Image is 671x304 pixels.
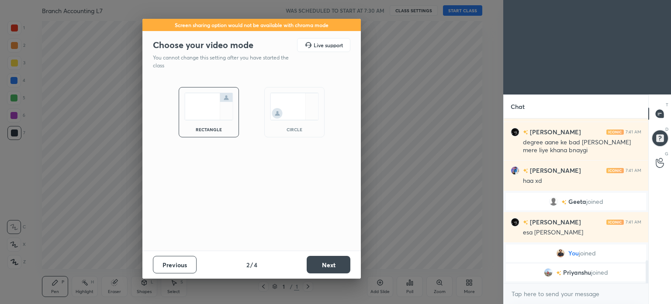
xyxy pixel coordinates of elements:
[277,127,312,132] div: circle
[563,269,591,276] span: Priyanshu
[153,54,294,70] p: You cannot change this setting after you have started the class
[606,220,624,225] img: iconic-light.a09c19a4.png
[511,128,519,136] img: c9e278afab4b450cb2eb498552f0b02c.jpg
[523,177,641,185] div: haa xd
[523,130,528,135] img: no-rating-badge.077c3623.svg
[142,19,361,31] div: Screen sharing option would not be available with chroma mode
[307,256,350,273] button: Next
[568,250,579,257] span: You
[626,220,641,225] div: 7:41 AM
[511,166,519,175] img: 0927f92d75414b99a53b7621c41a7454.jpg
[606,168,624,173] img: iconic-light.a09c19a4.png
[528,166,581,175] h6: [PERSON_NAME]
[250,260,253,269] h4: /
[556,249,565,258] img: c03332fea6b14f46a3145b9173f2b3a7.jpg
[254,260,257,269] h4: 4
[523,168,528,173] img: no-rating-badge.077c3623.svg
[579,250,596,257] span: joined
[504,95,532,118] p: Chat
[528,217,581,227] h6: [PERSON_NAME]
[556,271,561,276] img: no-rating-badge.077c3623.svg
[606,129,624,135] img: iconic-light.a09c19a4.png
[523,138,641,155] div: degree aane ke bad [PERSON_NAME] mere liye khana bnaygi
[626,168,641,173] div: 7:41 AM
[626,129,641,135] div: 7:41 AM
[666,101,668,108] p: T
[665,150,668,157] p: G
[153,39,253,51] h2: Choose your video mode
[544,268,553,277] img: 13d9f1cd721b485da8f0617305258d4b.jpg
[568,198,586,205] span: Geeta
[586,198,603,205] span: joined
[314,42,343,48] h5: Live support
[665,126,668,133] p: D
[153,256,197,273] button: Previous
[191,127,226,132] div: rectangle
[528,127,581,136] h6: [PERSON_NAME]
[523,220,528,225] img: no-rating-badge.077c3623.svg
[591,269,608,276] span: joined
[504,119,648,283] div: grid
[549,197,558,206] img: default.png
[246,260,249,269] h4: 2
[523,228,641,237] div: esa [PERSON_NAME]
[561,200,567,205] img: no-rating-badge.077c3623.svg
[270,93,319,120] img: circleScreenIcon.acc0effb.svg
[184,93,233,120] img: normalScreenIcon.ae25ed63.svg
[511,218,519,227] img: c9e278afab4b450cb2eb498552f0b02c.jpg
